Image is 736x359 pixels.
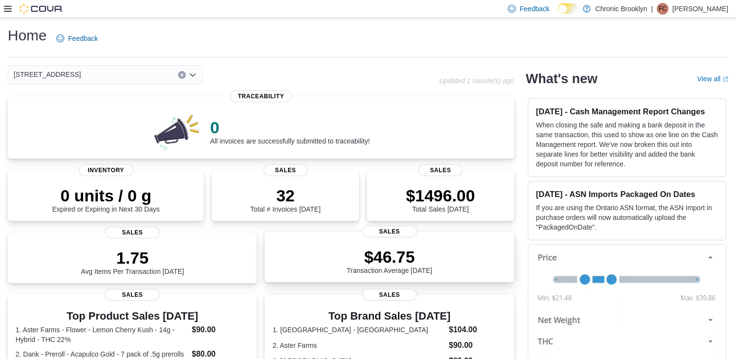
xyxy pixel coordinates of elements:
[657,3,668,15] div: Fred Chu
[68,34,98,43] span: Feedback
[53,29,102,48] a: Feedback
[659,3,666,15] span: FC
[595,3,647,15] p: Chronic Brooklyn
[152,112,202,151] img: 0
[406,186,475,213] div: Total Sales [DATE]
[52,186,160,205] p: 0 units / 0 g
[189,71,197,79] button: Open list of options
[272,310,506,322] h3: Top Brand Sales [DATE]
[347,247,432,274] div: Transaction Average [DATE]
[81,248,184,275] div: Avg Items Per Transaction [DATE]
[105,289,160,301] span: Sales
[651,3,653,15] p: |
[557,3,578,14] input: Dark Mode
[19,4,63,14] img: Cova
[105,227,160,238] span: Sales
[16,325,188,344] dt: 1. Aster Farms - Flower - Lemon Cherry Kush - 14g - Hybrid - THC 22%
[439,77,514,85] p: Updated 1 minute(s) ago
[52,186,160,213] div: Expired or Expiring in Next 30 Days
[230,90,292,102] span: Traceability
[536,107,718,116] h3: [DATE] - Cash Management Report Changes
[251,186,321,205] p: 32
[362,226,417,237] span: Sales
[697,75,728,83] a: View allExternal link
[536,189,718,199] h3: [DATE] - ASN Imports Packaged On Dates
[178,71,186,79] button: Clear input
[449,340,506,351] dd: $90.00
[722,76,728,82] svg: External link
[272,325,445,335] dt: 1. [GEOGRAPHIC_DATA] - [GEOGRAPHIC_DATA]
[520,4,549,14] span: Feedback
[526,71,597,87] h2: What's new
[362,289,417,301] span: Sales
[192,324,249,336] dd: $90.00
[406,186,475,205] p: $1496.00
[210,118,370,137] p: 0
[251,186,321,213] div: Total # Invoices [DATE]
[449,324,506,336] dd: $104.00
[272,341,445,350] dt: 2. Aster Farms
[81,248,184,268] p: 1.75
[672,3,728,15] p: [PERSON_NAME]
[14,69,81,80] span: [STREET_ADDRESS]
[210,118,370,145] div: All invoices are successfully submitted to traceability!
[347,247,432,267] p: $46.75
[263,164,307,176] span: Sales
[418,164,463,176] span: Sales
[79,164,133,176] span: Inventory
[16,310,249,322] h3: Top Product Sales [DATE]
[8,26,47,45] h1: Home
[536,203,718,232] p: If you are using the Ontario ASN format, the ASN Import in purchase orders will now automatically...
[536,120,718,169] p: When closing the safe and making a bank deposit in the same transaction, this used to show as one...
